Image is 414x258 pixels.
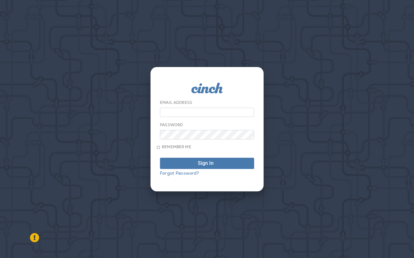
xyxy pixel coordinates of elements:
[160,122,183,127] label: Password
[160,158,254,169] button: Sign In
[162,144,191,149] span: Remember me
[160,100,192,105] label: Email Address
[198,161,214,166] div: Sign In
[160,170,199,176] a: Forgot Password?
